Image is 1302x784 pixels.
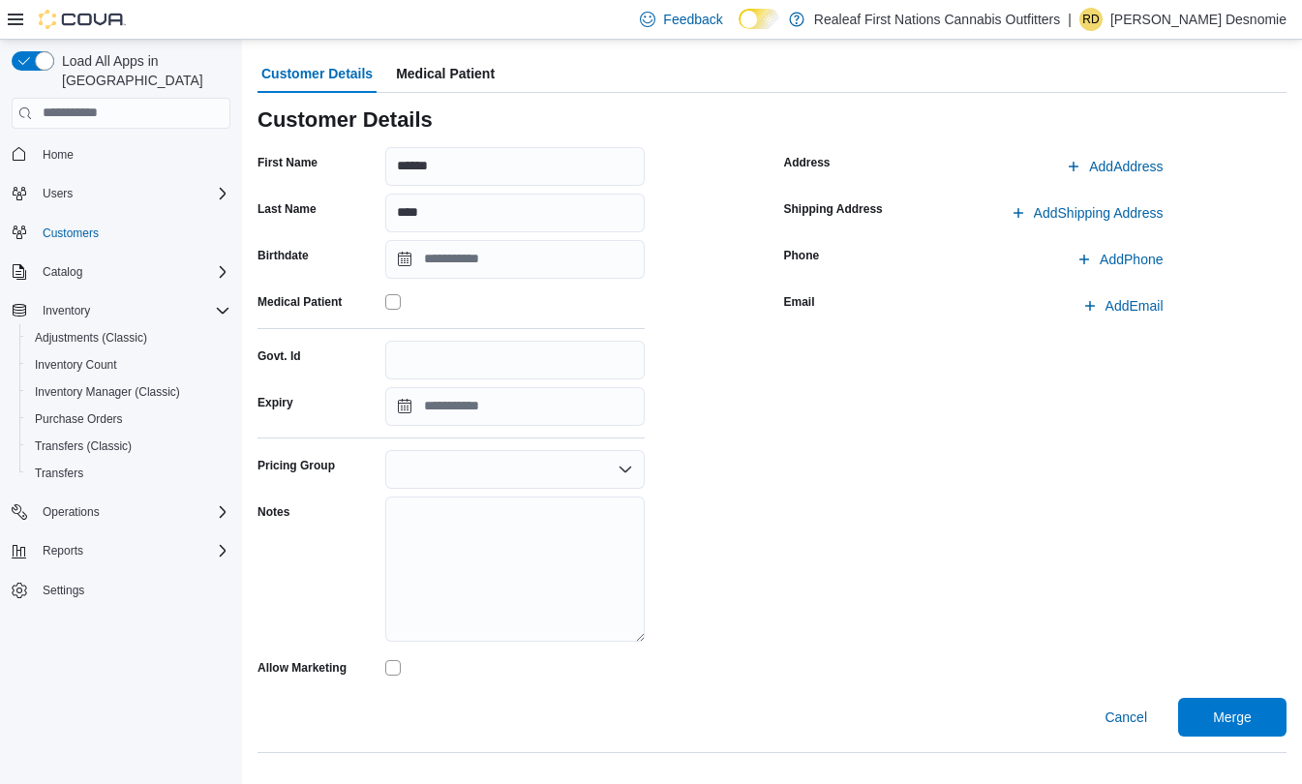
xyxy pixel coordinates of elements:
span: Settings [35,578,230,602]
label: Birthdate [257,248,309,263]
input: Press the down key to open a popover containing a calendar. [385,387,645,426]
button: Merge [1178,698,1287,737]
button: Transfers [19,460,238,487]
span: Reports [43,543,83,558]
span: Inventory Count [35,357,117,373]
div: Robert Desnomie [1079,8,1103,31]
span: Cancel [1105,708,1147,727]
span: Operations [35,500,230,524]
button: Catalog [35,260,90,284]
span: Inventory Manager (Classic) [35,384,180,400]
button: Users [35,182,80,205]
button: Inventory Manager (Classic) [19,378,238,406]
p: [PERSON_NAME] Desnomie [1110,8,1287,31]
span: Customers [43,226,99,241]
button: Open list of options [618,462,633,477]
label: Email [784,294,815,310]
label: First Name [257,155,318,170]
a: Transfers [27,462,91,485]
span: Add Shipping Address [1034,203,1164,223]
a: Inventory Manager (Classic) [27,380,188,404]
label: Medical Patient [257,294,342,310]
span: Customers [35,221,230,245]
button: Adjustments (Classic) [19,324,238,351]
a: Adjustments (Classic) [27,326,155,349]
span: Adjustments (Classic) [27,326,230,349]
span: Operations [43,504,100,520]
button: Reports [4,537,238,564]
button: Users [4,180,238,207]
p: Realeaf First Nations Cannabis Outfitters [814,8,1060,31]
span: Inventory [43,303,90,318]
a: Settings [35,579,92,602]
span: Transfers [27,462,230,485]
span: Load All Apps in [GEOGRAPHIC_DATA] [54,51,230,90]
button: Cancel [1097,698,1155,737]
label: Shipping Address [784,201,883,217]
button: Home [4,140,238,168]
img: Cova [39,10,126,29]
label: Expiry [257,395,293,410]
a: Home [35,143,81,166]
input: Dark Mode [739,9,779,29]
button: Catalog [4,258,238,286]
button: Inventory [35,299,98,322]
nav: Complex example [12,133,230,655]
h3: Customer Details [257,108,433,132]
span: RD [1082,8,1099,31]
span: Inventory Count [27,353,230,377]
label: Address [784,155,831,170]
button: Transfers (Classic) [19,433,238,460]
p: | [1068,8,1072,31]
button: Operations [4,498,238,526]
span: Home [43,147,74,163]
button: AddEmail [1075,286,1171,325]
span: Catalog [35,260,230,284]
span: Purchase Orders [35,411,123,427]
span: Merge [1213,708,1252,727]
input: Press the down key to open a popover containing a calendar. [385,240,645,279]
span: Medical Patient [396,54,495,93]
button: Purchase Orders [19,406,238,433]
button: Customers [4,219,238,247]
button: Inventory [4,297,238,324]
span: Users [43,186,73,201]
span: Users [35,182,230,205]
a: Purchase Orders [27,407,131,431]
span: Inventory Manager (Classic) [27,380,230,404]
a: Inventory Count [27,353,125,377]
span: Adjustments (Classic) [35,330,147,346]
span: Feedback [663,10,722,29]
button: Operations [35,500,107,524]
label: Phone [784,248,820,263]
span: Dark Mode [739,29,740,30]
button: AddAddress [1058,147,1170,186]
span: Transfers (Classic) [27,435,230,458]
label: Pricing Group [257,458,335,473]
span: Transfers [35,466,83,481]
button: AddPhone [1069,240,1170,279]
span: Reports [35,539,230,562]
a: Transfers (Classic) [27,435,139,458]
label: Notes [257,504,289,520]
a: Customers [35,222,106,245]
span: Add Phone [1100,250,1163,269]
label: Govt. Id [257,348,301,364]
span: Purchase Orders [27,407,230,431]
button: AddShipping Address [1003,194,1171,232]
span: Add Email [1105,296,1164,316]
label: Allow Marketing [257,660,347,676]
button: Settings [4,576,238,604]
button: Reports [35,539,91,562]
label: Last Name [257,201,317,217]
span: Inventory [35,299,230,322]
span: Transfers (Classic) [35,438,132,454]
span: Settings [43,583,84,598]
span: Customer Details [261,54,373,93]
span: Add Address [1089,157,1163,176]
span: Catalog [43,264,82,280]
span: Home [35,142,230,166]
button: Inventory Count [19,351,238,378]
